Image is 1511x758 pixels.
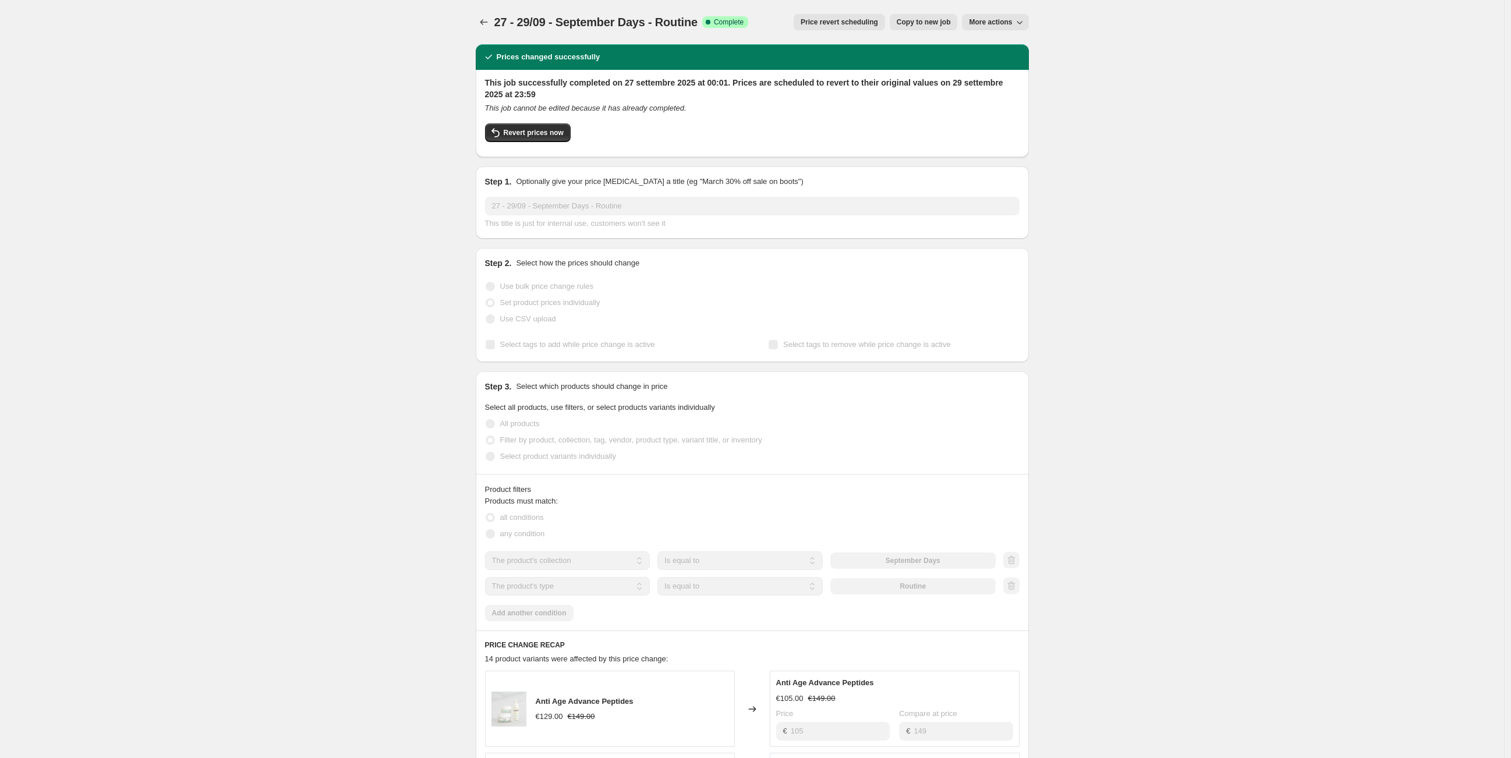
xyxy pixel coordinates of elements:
[776,709,794,718] span: Price
[516,381,667,392] p: Select which products should change in price
[500,513,544,522] span: all conditions
[497,51,600,63] h2: Prices changed successfully
[962,14,1028,30] button: More actions
[485,197,1020,215] input: 30% off holiday sale
[500,419,540,428] span: All products
[485,123,571,142] button: Revert prices now
[485,484,1020,495] div: Product filters
[969,17,1012,27] span: More actions
[485,219,666,228] span: This title is just for internal use, customers won't see it
[494,16,698,29] span: 27 - 29/09 - September Days - Routine
[776,678,874,687] span: Anti Age Advance Peptides
[516,176,803,187] p: Optionally give your price [MEDICAL_DATA] a title (eg "March 30% off sale on boots")
[500,340,655,349] span: Select tags to add while price change is active
[500,314,556,323] span: Use CSV upload
[899,709,957,718] span: Compare at price
[536,711,563,722] div: €129.00
[783,340,951,349] span: Select tags to remove while price change is active
[714,17,744,27] span: Complete
[890,14,958,30] button: Copy to new job
[808,693,836,704] strike: €149.00
[500,529,545,538] span: any condition
[536,697,634,706] span: Anti Age Advance Peptides
[516,257,639,269] p: Select how the prices should change
[897,17,951,27] span: Copy to new job
[485,381,512,392] h2: Step 3.
[485,77,1020,100] h2: This job successfully completed on 27 settembre 2025 at 00:01. Prices are scheduled to revert to ...
[500,282,593,291] span: Use bulk price change rules
[485,104,687,112] i: This job cannot be edited because it has already completed.
[783,727,787,735] span: €
[794,14,885,30] button: Price revert scheduling
[491,692,526,727] img: Anti_Age_Advance_peptides-Routine-antiage-argirelina_amplificata_advance_peptides-LuceBeautyByAle...
[485,640,1020,650] h6: PRICE CHANGE RECAP
[476,14,492,30] button: Price change jobs
[485,176,512,187] h2: Step 1.
[504,128,564,137] span: Revert prices now
[801,17,878,27] span: Price revert scheduling
[485,403,715,412] span: Select all products, use filters, or select products variants individually
[906,727,910,735] span: €
[776,693,804,704] div: €105.00
[485,257,512,269] h2: Step 2.
[568,711,595,722] strike: €149.00
[500,298,600,307] span: Set product prices individually
[500,452,616,461] span: Select product variants individually
[500,435,762,444] span: Filter by product, collection, tag, vendor, product type, variant title, or inventory
[485,654,668,663] span: 14 product variants were affected by this price change:
[485,497,558,505] span: Products must match:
